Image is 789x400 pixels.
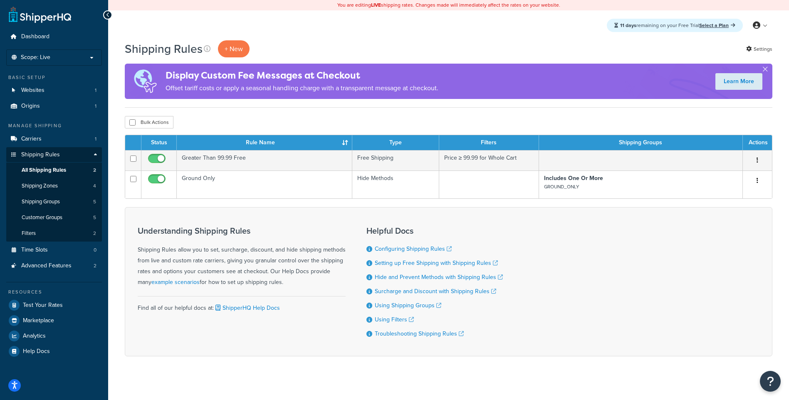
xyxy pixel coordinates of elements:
[6,194,102,210] a: Shipping Groups 5
[375,259,498,267] a: Setting up Free Shipping with Shipping Rules
[6,29,102,44] a: Dashboard
[93,183,96,190] span: 4
[22,214,62,221] span: Customer Groups
[375,329,464,338] a: Troubleshooting Shipping Rules
[23,333,46,340] span: Analytics
[177,150,352,170] td: Greater Than 99.99 Free
[6,242,102,258] li: Time Slots
[366,226,503,235] h3: Helpful Docs
[23,348,50,355] span: Help Docs
[6,328,102,343] a: Analytics
[177,135,352,150] th: Rule Name : activate to sort column ascending
[6,131,102,147] li: Carriers
[23,302,63,309] span: Test Your Rates
[166,69,438,82] h4: Display Custom Fee Messages at Checkout
[22,167,66,174] span: All Shipping Rules
[21,151,60,158] span: Shipping Rules
[539,135,743,150] th: Shipping Groups
[21,103,40,110] span: Origins
[21,136,42,143] span: Carriers
[94,247,96,254] span: 0
[6,289,102,296] div: Resources
[151,278,200,286] a: example scenarios
[6,74,102,81] div: Basic Setup
[6,226,102,241] li: Filters
[439,150,539,170] td: Price ≥ 99.99 for Whole Cart
[6,122,102,129] div: Manage Shipping
[6,131,102,147] a: Carriers 1
[9,6,71,23] a: ShipperHQ Home
[375,301,441,310] a: Using Shipping Groups
[93,230,96,237] span: 2
[21,247,48,254] span: Time Slots
[95,136,96,143] span: 1
[607,19,743,32] div: remaining on your Free Trial
[21,87,45,94] span: Websites
[760,371,781,392] button: Open Resource Center
[544,183,579,190] small: GROUND_ONLY
[125,64,166,99] img: duties-banner-06bc72dcb5fe05cb3f9472aba00be2ae8eb53ab6f0d8bb03d382ba314ac3c341.png
[93,198,96,205] span: 5
[93,167,96,174] span: 2
[21,33,49,40] span: Dashboard
[138,226,346,288] div: Shipping Rules allow you to set, surcharge, discount, and hide shipping methods from live and cus...
[22,230,36,237] span: Filters
[21,54,50,61] span: Scope: Live
[22,183,58,190] span: Shipping Zones
[6,242,102,258] a: Time Slots 0
[166,82,438,94] p: Offset tariff costs or apply a seasonal handling charge with a transparent message at checkout.
[352,135,439,150] th: Type
[94,262,96,269] span: 2
[6,147,102,163] a: Shipping Rules
[23,317,54,324] span: Marketplace
[375,315,414,324] a: Using Filters
[138,226,346,235] h3: Understanding Shipping Rules
[6,147,102,242] li: Shipping Rules
[6,178,102,194] li: Shipping Zones
[6,99,102,114] a: Origins 1
[95,103,96,110] span: 1
[699,22,735,29] a: Select a Plan
[125,41,203,57] h1: Shipping Rules
[138,296,346,314] div: Find all of our helpful docs at:
[6,344,102,359] a: Help Docs
[6,313,102,328] a: Marketplace
[439,135,539,150] th: Filters
[141,135,177,150] th: Status
[352,150,439,170] td: Free Shipping
[6,210,102,225] li: Customer Groups
[95,87,96,94] span: 1
[214,304,280,312] a: ShipperHQ Help Docs
[6,83,102,98] li: Websites
[6,178,102,194] a: Shipping Zones 4
[352,170,439,198] td: Hide Methods
[743,135,772,150] th: Actions
[544,174,603,183] strong: Includes One Or More
[6,298,102,313] a: Test Your Rates
[218,40,250,57] p: + New
[22,198,60,205] span: Shipping Groups
[6,83,102,98] a: Websites 1
[6,258,102,274] li: Advanced Features
[715,73,762,90] a: Learn More
[21,262,72,269] span: Advanced Features
[93,214,96,221] span: 5
[6,163,102,178] li: All Shipping Rules
[6,194,102,210] li: Shipping Groups
[177,170,352,198] td: Ground Only
[125,116,173,128] button: Bulk Actions
[6,210,102,225] a: Customer Groups 5
[6,99,102,114] li: Origins
[620,22,636,29] strong: 11 days
[375,273,503,281] a: Hide and Prevent Methods with Shipping Rules
[6,258,102,274] a: Advanced Features 2
[746,43,772,55] a: Settings
[375,287,496,296] a: Surcharge and Discount with Shipping Rules
[6,226,102,241] a: Filters 2
[6,163,102,178] a: All Shipping Rules 2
